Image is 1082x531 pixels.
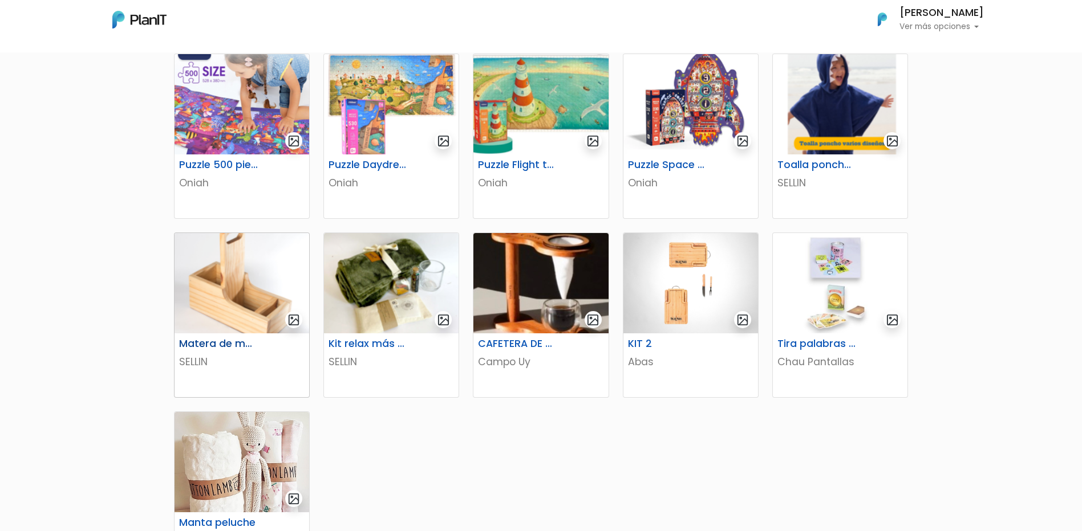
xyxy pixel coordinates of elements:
img: gallery-light [736,134,749,148]
img: gallery-light [886,313,899,326]
img: gallery-light [287,313,301,326]
h6: KIT 2 [621,338,714,350]
img: gallery-light [437,313,450,326]
img: PlanIt Logo [870,7,895,32]
p: Oniah [329,175,454,190]
h6: Puzzle Space Rocket [621,159,714,171]
img: thumb_46808385-B327-4404-90A4-523DC24B1526_4_5005_c.jpeg [473,233,608,333]
img: thumb_688cd36894cd4_captura-de-pantalla-2025-08-01-114651.png [175,233,309,333]
h6: Puzzle Daydreamer [322,159,415,171]
p: Campo Uy [478,354,603,369]
img: gallery-light [586,313,599,326]
p: Chau Pantallas [777,354,903,369]
a: gallery-light CAFETERA DE GOTEO Campo Uy [473,232,609,398]
img: gallery-light [287,134,301,148]
img: gallery-light [287,492,301,505]
p: Ver más opciones [899,23,984,31]
a: gallery-light Tira palabras + Cartas españolas Chau Pantallas [772,232,908,398]
h6: Puzzle Flight to the horizon [471,159,564,171]
img: gallery-light [886,134,899,148]
img: thumb_WhatsApp_Image_2023-06-30_at_16.24.56-PhotoRoom.png [623,233,758,333]
p: Oniah [478,175,603,190]
a: gallery-light Puzzle 500 piezas Oniah [174,54,310,219]
a: gallery-light Kit relax más té SELLIN [323,232,459,398]
p: SELLIN [777,175,903,190]
a: gallery-light Matera de madera con Porta Celular SELLIN [174,232,310,398]
button: PlanIt Logo [PERSON_NAME] Ver más opciones [863,5,984,34]
img: thumb_Captura_de_pantalla_2025-08-04_104830.png [773,54,907,154]
h6: Manta peluche [172,517,265,529]
a: gallery-light Puzzle Daydreamer Oniah [323,54,459,219]
h6: Puzzle 500 piezas [172,159,265,171]
img: thumb_image__copia___copia___copia_-Photoroom__6_.jpg [773,233,907,333]
h6: CAFETERA DE GOTEO [471,338,564,350]
a: gallery-light Puzzle Flight to the horizon Oniah [473,54,609,219]
a: gallery-light KIT 2 Abas [623,232,759,398]
img: thumb_image__55_.png [324,54,459,154]
h6: Toalla poncho varios diseños [771,159,864,171]
h6: [PERSON_NAME] [899,8,984,18]
h6: Matera de madera con Porta Celular [172,338,265,350]
img: thumb_manta.jpg [175,412,309,512]
img: thumb_image__53_.png [175,54,309,154]
h6: Kit relax más té [322,338,415,350]
p: SELLIN [179,354,305,369]
img: PlanIt Logo [112,11,167,28]
p: Abas [628,354,753,369]
p: Oniah [628,175,753,190]
img: thumb_image__64_.png [623,54,758,154]
img: gallery-light [736,313,749,326]
img: thumb_68921f9ede5ef_captura-de-pantalla-2025-08-05-121323.png [324,233,459,333]
img: gallery-light [586,134,599,148]
p: SELLIN [329,354,454,369]
img: gallery-light [437,134,450,148]
img: thumb_image__59_.png [473,54,608,154]
a: gallery-light Puzzle Space Rocket Oniah [623,54,759,219]
p: Oniah [179,175,305,190]
h6: Tira palabras + Cartas españolas [771,338,864,350]
div: ¿Necesitás ayuda? [59,11,164,33]
a: gallery-light Toalla poncho varios diseños SELLIN [772,54,908,219]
